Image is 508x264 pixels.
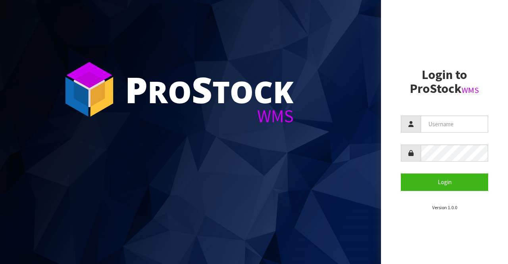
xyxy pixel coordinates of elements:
h2: Login to ProStock [401,68,488,96]
img: ProStock Cube [60,60,119,119]
button: Login [401,173,488,191]
input: Username [421,116,488,133]
small: Version 1.0.0 [432,204,457,210]
div: WMS [125,107,294,125]
small: WMS [462,85,479,95]
span: S [192,65,212,114]
span: P [125,65,148,114]
div: ro tock [125,71,294,107]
